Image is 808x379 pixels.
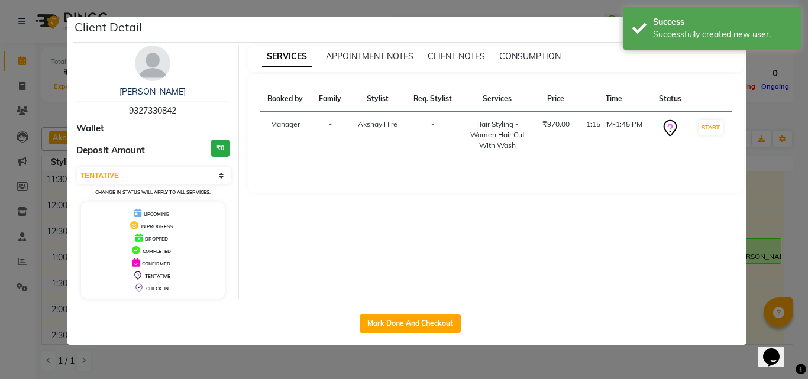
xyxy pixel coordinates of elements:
span: 9327330842 [129,105,176,116]
span: CONSUMPTION [499,51,561,61]
td: - [406,112,461,158]
span: CHECK-IN [146,286,169,291]
span: COMPLETED [143,248,171,254]
th: Price [534,86,577,112]
td: 1:15 PM-1:45 PM [577,112,651,158]
div: Success [653,16,792,28]
span: IN PROGRESS [141,223,173,229]
th: Status [651,86,689,112]
a: [PERSON_NAME] [119,86,186,97]
span: DROPPED [145,236,168,242]
th: Family [311,86,350,112]
span: Deposit Amount [76,144,145,157]
span: CONFIRMED [142,261,170,267]
h5: Client Detail [75,18,142,36]
div: ₹970.00 [541,119,570,129]
span: CLIENT NOTES [428,51,485,61]
th: Time [577,86,651,112]
iframe: chat widget [758,332,796,367]
button: Mark Done And Checkout [360,314,461,333]
span: APPOINTMENT NOTES [326,51,413,61]
span: TENTATIVE [145,273,170,279]
small: Change in status will apply to all services. [95,189,211,195]
span: UPCOMING [144,211,169,217]
th: Req. Stylist [406,86,461,112]
span: Akshay Hire [358,119,397,128]
span: SERVICES [262,46,312,67]
div: Successfully created new user. [653,28,792,41]
th: Services [460,86,534,112]
th: Stylist [350,86,406,112]
td: - [311,112,350,158]
button: START [699,120,723,135]
img: avatar [135,46,170,81]
td: Manager [260,112,312,158]
th: Booked by [260,86,312,112]
h3: ₹0 [211,140,230,157]
div: Hair Styling - Women Hair Cut With Wash [467,119,527,151]
span: Wallet [76,122,104,135]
